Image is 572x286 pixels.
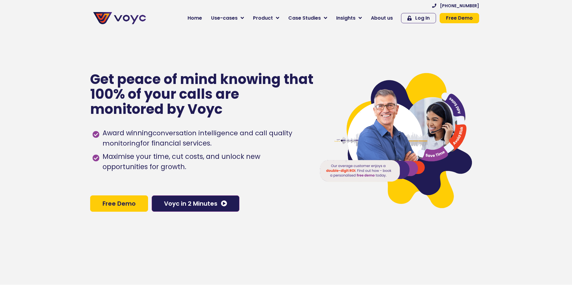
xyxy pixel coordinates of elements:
span: About us [371,14,393,22]
h1: conversation intelligence and call quality monitoring [103,128,292,148]
a: Use-cases [207,12,248,24]
span: Award winning for financial services. [101,128,307,149]
a: Free Demo [90,195,148,212]
a: Insights [332,12,366,24]
a: About us [366,12,397,24]
span: Voyc in 2 Minutes [164,201,217,207]
a: Voyc in 2 Minutes [152,195,239,212]
span: [PHONE_NUMBER] [440,4,479,8]
a: Home [183,12,207,24]
a: Case Studies [284,12,332,24]
a: [PHONE_NUMBER] [432,4,479,8]
span: Maximise your time, cut costs, and unlock new opportunities for growth. [101,152,307,172]
span: Case Studies [288,14,321,22]
a: Product [248,12,284,24]
span: Free Demo [103,201,136,207]
span: Insights [336,14,356,22]
span: Free Demo [446,16,473,21]
span: Use-cases [211,14,238,22]
span: Log In [415,16,430,21]
p: Get peace of mind knowing that 100% of your calls are monitored by Voyc [90,72,314,117]
a: Free Demo [440,13,479,23]
img: voyc-full-logo [93,12,146,24]
span: Home [188,14,202,22]
a: Log In [401,13,436,23]
span: Product [253,14,273,22]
